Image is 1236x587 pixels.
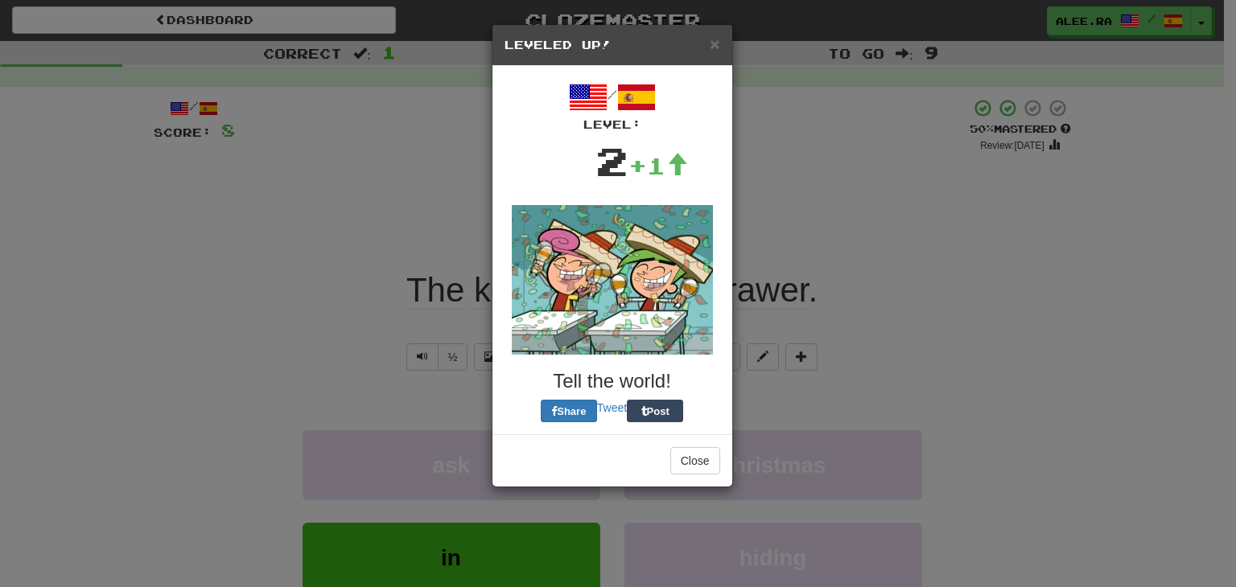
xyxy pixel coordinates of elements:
span: × [710,35,719,53]
div: 2 [595,133,628,189]
img: fairly-odd-parents-da00311291977d55ff188899e898f38bf0ea27628e4b7d842fa96e17094d9a08.gif [512,205,713,355]
div: Level: [505,117,720,133]
button: Close [710,35,719,52]
div: +1 [628,150,688,182]
button: Post [627,400,683,422]
div: / [505,78,720,133]
button: Close [670,447,720,474]
button: Share [541,400,597,422]
h3: Tell the world! [505,371,720,392]
h5: Leveled Up! [505,37,720,53]
a: Tweet [597,401,627,414]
